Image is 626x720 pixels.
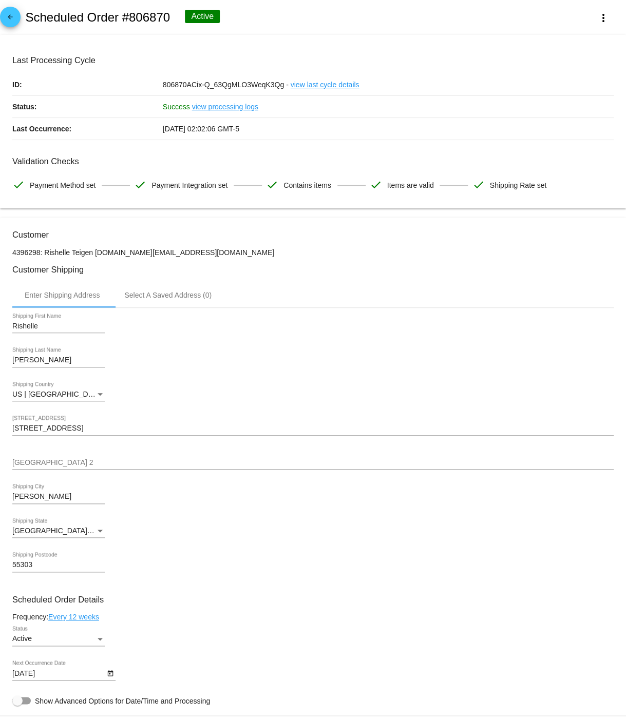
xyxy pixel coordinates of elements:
p: 4396298: Rishelle Teigen [DOMAIN_NAME][EMAIL_ADDRESS][DOMAIN_NAME] [12,248,614,257]
button: Open calendar [105,667,116,678]
h3: Validation Checks [12,157,614,166]
p: Last Occurrence: [12,118,163,140]
div: Select A Saved Address (0) [124,291,212,299]
span: Payment Integration set [151,174,227,196]
h3: Customer Shipping [12,265,614,275]
span: Payment Method set [30,174,96,196]
div: Enter Shipping Address [25,291,100,299]
a: Every 12 weeks [48,613,99,621]
input: Shipping Street 2 [12,459,614,467]
mat-select: Shipping Country [12,391,105,399]
mat-icon: more_vert [597,12,610,24]
span: US | [GEOGRAPHIC_DATA] [12,390,103,398]
span: Items are valid [387,174,434,196]
input: Shipping First Name [12,322,105,330]
h2: Scheduled Order #806870 [25,10,170,25]
p: Status: [12,96,163,118]
span: Active [12,634,32,643]
span: [GEOGRAPHIC_DATA] | [US_STATE] [12,527,133,535]
h3: Scheduled Order Details [12,595,614,605]
input: Shipping City [12,493,105,501]
span: 806870ACix-Q_63QgMLO3WeqK3Qg - [163,81,289,89]
div: Frequency: [12,613,614,621]
input: Shipping Last Name [12,356,105,364]
div: Active [185,10,220,23]
span: Success [163,103,190,111]
mat-icon: check [472,179,484,191]
a: view processing logs [192,96,258,118]
span: Shipping Rate set [489,174,546,196]
input: Next Occurrence Date [12,669,105,677]
h3: Last Processing Cycle [12,55,614,65]
mat-icon: check [134,179,146,191]
a: view last cycle details [291,74,359,95]
input: Shipping Street 1 [12,424,614,433]
mat-icon: check [12,179,25,191]
input: Shipping Postcode [12,561,105,569]
h3: Customer [12,230,614,240]
mat-icon: check [266,179,278,191]
mat-icon: check [370,179,382,191]
span: Contains items [283,174,331,196]
mat-select: Shipping State [12,527,105,535]
span: [DATE] 02:02:06 GMT-5 [163,125,239,133]
mat-select: Status [12,635,105,643]
mat-icon: arrow_back [4,13,16,26]
span: Show Advanced Options for Date/Time and Processing [35,695,210,706]
p: ID: [12,74,163,95]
